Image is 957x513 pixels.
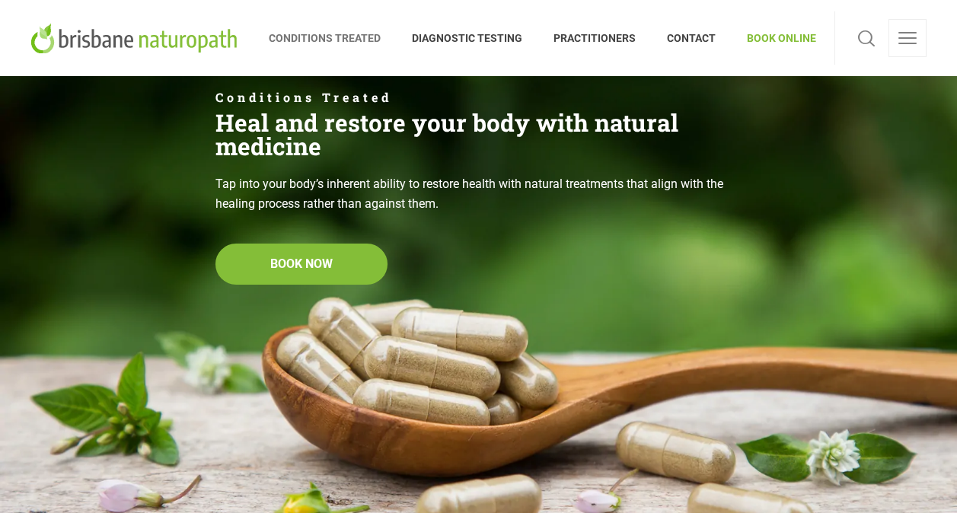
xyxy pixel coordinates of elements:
[269,26,397,50] span: CONDITIONS TREATED
[853,19,879,57] a: Search
[732,11,816,65] a: BOOK ONLINE
[215,244,388,285] a: BOOK NOW
[732,26,816,50] span: BOOK ONLINE
[269,11,397,65] a: CONDITIONS TREATED
[215,91,741,104] span: Conditions Treated
[30,11,243,65] a: Brisbane Naturopath
[30,23,243,53] img: Brisbane Naturopath
[270,254,333,274] span: BOOK NOW
[397,26,538,50] span: DIAGNOSTIC TESTING
[538,26,652,50] span: PRACTITIONERS
[652,26,732,50] span: CONTACT
[652,11,732,65] a: CONTACT
[215,111,741,159] h2: Heal and restore your body with natural medicine
[397,11,538,65] a: DIAGNOSTIC TESTING
[215,174,741,213] div: Tap into your body’s inherent ability to restore health with natural treatments that align with t...
[538,11,652,65] a: PRACTITIONERS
